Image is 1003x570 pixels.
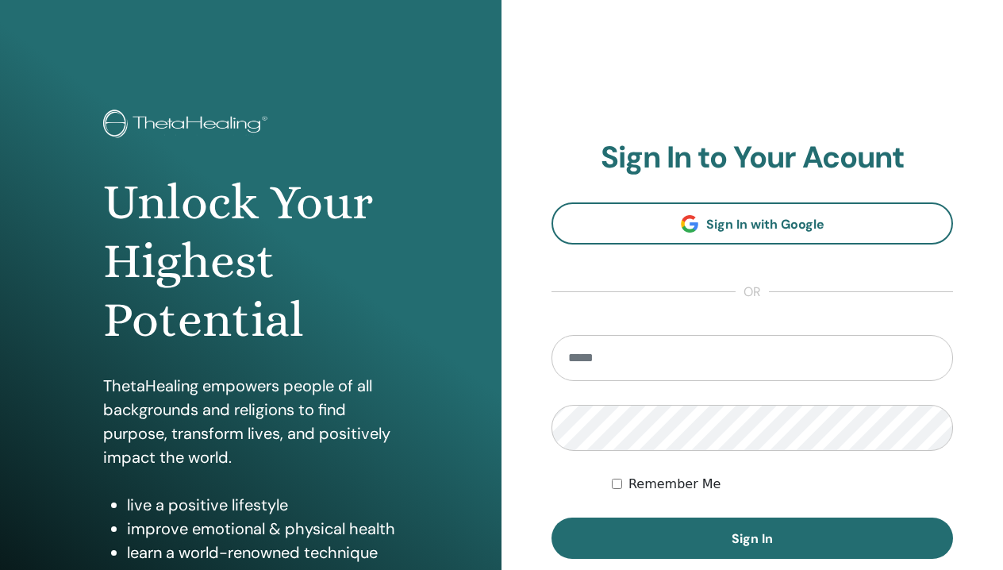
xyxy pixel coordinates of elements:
li: learn a world-renowned technique [127,541,398,564]
li: improve emotional & physical health [127,517,398,541]
span: or [736,283,769,302]
p: ThetaHealing empowers people of all backgrounds and religions to find purpose, transform lives, a... [103,374,398,469]
a: Sign In with Google [551,202,953,245]
li: live a positive lifestyle [127,493,398,517]
div: Keep me authenticated indefinitely or until I manually logout [612,475,953,494]
label: Remember Me [628,475,721,494]
h2: Sign In to Your Acount [551,140,953,176]
h1: Unlock Your Highest Potential [103,173,398,350]
button: Sign In [551,518,953,559]
span: Sign In [732,530,773,547]
span: Sign In with Google [706,216,824,233]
